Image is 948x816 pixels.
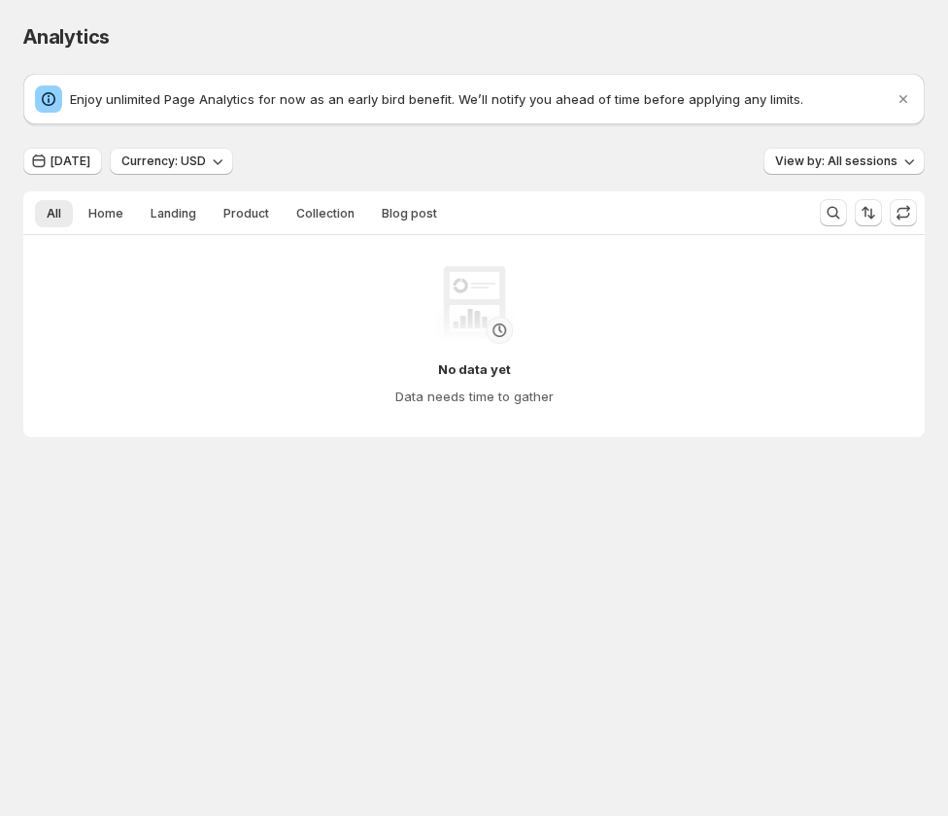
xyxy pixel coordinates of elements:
[296,206,355,221] span: Collection
[47,206,61,221] span: All
[763,148,925,175] button: View by: All sessions
[151,206,196,221] span: Landing
[23,148,102,175] button: [DATE]
[435,266,513,344] img: No data yet
[395,387,554,406] h4: Data needs time to gather
[121,153,206,169] span: Currency: USD
[775,153,897,169] span: View by: All sessions
[382,206,437,221] span: Blog post
[88,206,123,221] span: Home
[51,153,90,169] span: [DATE]
[438,359,511,379] h4: No data yet
[223,206,269,221] span: Product
[820,199,847,226] button: Search and filter results
[855,199,882,226] button: Sort the results
[110,148,233,175] button: Currency: USD
[890,85,917,113] button: Dismiss notification
[70,89,894,109] p: Enjoy unlimited Page Analytics for now as an early bird benefit. We’ll notify you ahead of time b...
[23,25,110,49] span: Analytics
